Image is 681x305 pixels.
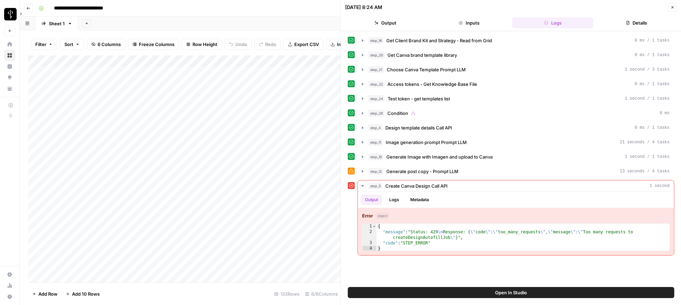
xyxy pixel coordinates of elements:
button: 0 ms / 1 tasks [358,79,674,90]
span: 0 ms / 1 tasks [635,52,670,58]
a: Insights [4,61,15,72]
button: 21 seconds / 4 tasks [358,137,674,148]
span: Access tokens - Get Knowledge Base File [387,81,477,88]
button: 0 ms / 1 tasks [358,122,674,133]
div: [DATE] 8:24 AM [345,4,382,11]
button: Logs [512,17,593,28]
span: step_10 [368,153,384,160]
button: Output [345,17,426,28]
button: 0 ms / 1 tasks [358,35,674,46]
span: 0 ms / 1 tasks [635,37,670,44]
span: Open In Studio [495,289,527,296]
a: Opportunities [4,72,15,83]
span: 1 second / 1 tasks [625,96,670,102]
span: Generate post copy - Prompt LLM [386,168,458,175]
span: Export CSV [294,41,319,48]
button: Add 10 Rows [62,288,104,299]
a: Usage [4,280,15,291]
div: 1 [362,224,377,229]
span: Toggle code folding, rows 1 through 4 [373,224,376,229]
span: step_12 [368,168,384,175]
span: Freeze Columns [139,41,174,48]
span: 0 ms [660,110,670,116]
span: 0 ms / 1 tasks [635,125,670,131]
button: Details [596,17,677,28]
button: 0 ms [358,108,674,119]
span: Redo [265,41,276,48]
span: Get Client Brand Kit and Strategy - Read from Grid [386,37,492,44]
button: Inputs [429,17,510,28]
button: 1 second / 3 tasks [358,64,674,75]
button: Import CSV [326,39,366,50]
span: Add Row [38,290,57,297]
span: 1 second [649,183,670,189]
span: Generate Image with Imagen and upload to Canva [386,153,493,160]
button: 1 second [358,180,674,191]
span: object [376,213,389,219]
button: Row Height [182,39,222,50]
div: 3 [362,240,377,246]
button: Open In Studio [348,287,674,298]
img: LP Production Workloads Logo [4,8,17,20]
span: 13 seconds / 4 tasks [620,168,670,174]
div: 6/6 Columns [302,288,341,299]
span: step_16 [368,37,384,44]
span: Filter [35,41,46,48]
button: Output [361,195,382,205]
button: Undo [225,39,252,50]
span: 1 second / 3 tasks [625,66,670,73]
button: Add Row [28,288,62,299]
span: 6 Columns [98,41,121,48]
div: 133 Rows [271,288,302,299]
span: Test token - get templates list [388,95,450,102]
a: Browse [4,50,15,61]
div: 4 [362,246,377,251]
span: Choose Canva Template Prompt LLM [387,66,466,73]
span: step_11 [368,139,383,146]
button: Workspace: LP Production Workloads [4,6,15,23]
button: Filter [31,39,57,50]
button: 13 seconds / 4 tasks [358,166,674,177]
span: step_24 [368,95,385,102]
span: step_22 [368,81,385,88]
div: 1 second [358,192,674,255]
button: Metadata [406,195,433,205]
span: Row Height [192,41,217,48]
button: 0 ms / 1 tasks [358,50,674,61]
span: Undo [235,41,247,48]
button: 1 second / 1 tasks [358,93,674,104]
button: Help + Support [4,291,15,302]
button: Logs [385,195,403,205]
button: Sort [60,39,84,50]
button: Freeze Columns [128,39,179,50]
span: step_20 [368,52,385,59]
span: step_5 [368,182,383,189]
span: 1 second / 1 tasks [625,154,670,160]
a: Your Data [4,83,15,94]
a: Sheet 1 [35,17,78,30]
span: step_26 [368,110,385,117]
span: Create Canva Design Call API [385,182,448,189]
span: Condition [387,110,408,117]
span: 21 seconds / 4 tasks [620,139,670,145]
span: Design template details Call API [385,124,452,131]
div: Sheet 1 [49,20,65,27]
span: Image generation prompt Prompt LLM [386,139,467,146]
button: Redo [254,39,281,50]
span: step_21 [368,66,384,73]
div: 2 [362,229,377,240]
span: Import CSV [337,41,362,48]
span: Sort [64,41,73,48]
button: Export CSV [284,39,323,50]
strong: Error [362,212,373,219]
span: Get Canva brand template library [387,52,457,59]
button: 6 Columns [87,39,125,50]
a: Home [4,39,15,50]
span: Add 10 Rows [72,290,100,297]
span: step_4 [368,124,383,131]
button: 1 second / 1 tasks [358,151,674,162]
a: Settings [4,269,15,280]
span: 0 ms / 1 tasks [635,81,670,87]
